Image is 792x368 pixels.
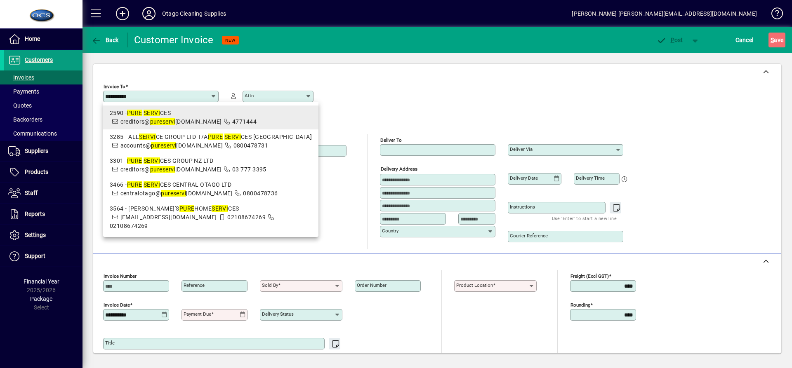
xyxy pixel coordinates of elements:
span: Support [25,253,45,259]
em: pure [150,166,163,173]
span: Home [25,35,40,42]
button: Cancel [733,33,756,47]
button: Post [652,33,687,47]
a: Backorders [4,113,82,127]
span: [EMAIL_ADDRESS][DOMAIN_NAME] [120,214,217,220]
span: 0800478736 [243,190,278,197]
em: PURE [179,205,195,212]
em: SERVI [224,134,241,140]
a: Payments [4,84,82,98]
em: servi [163,166,175,173]
a: Knowledge Base [765,2,782,28]
a: Reports [4,204,82,225]
mat-option: 3301 - PURE SERVICES GROUP NZ LTD [103,153,318,177]
div: [PERSON_NAME] [PERSON_NAME][EMAIL_ADDRESS][DOMAIN_NAME] [572,7,757,20]
div: 2590 - CES [110,109,312,117]
mat-option: 3285 - ALL SERVICE GROUP LTD T/A PURE SERVICES AUCKLAND [103,129,318,153]
div: Otago Cleaning Supplies [162,7,226,20]
em: servi [173,190,186,197]
mat-label: Delivery status [262,311,294,317]
span: ave [771,33,783,47]
span: Reports [25,211,45,217]
span: P [671,37,674,43]
div: 3466 - CES CENTRAL OTAGO LTD [110,180,312,189]
span: ost [656,37,683,43]
span: 03 777 3395 [232,166,266,173]
mat-label: Freight (excl GST) [570,273,609,279]
em: PURE [127,157,142,164]
mat-label: Order number [357,282,387,288]
a: Communications [4,127,82,141]
span: Package [30,295,52,302]
a: Quotes [4,98,82,113]
a: Suppliers [4,141,82,162]
a: Support [4,246,82,267]
em: SERVI [144,181,160,188]
span: 02108674269 [110,223,148,229]
mat-label: Instructions [510,204,535,210]
span: Backorders [8,116,42,123]
mat-label: Invoice To [104,84,125,89]
div: Customer Invoice [134,33,214,47]
mat-label: Deliver To [380,137,402,143]
span: S [771,37,774,43]
em: SERVI [144,157,160,164]
div: 3285 - ALL CE GROUP LTD T/A CES [GEOGRAPHIC_DATA] [110,133,312,141]
button: Profile [136,6,162,21]
mat-option: 2590 - PURE SERVICES [103,105,318,129]
span: Customers [25,56,53,63]
mat-label: Delivery date [510,175,538,181]
span: Back [91,37,119,43]
em: PURE [127,181,142,188]
span: NEW [225,38,236,43]
span: centralotago@ [DOMAIN_NAME] [120,190,233,197]
mat-label: Deliver via [510,146,533,152]
span: 02108674269 [227,214,266,220]
mat-label: Rounding [570,302,590,308]
a: Products [4,162,82,183]
mat-label: Product location [456,282,493,288]
span: Settings [25,232,46,238]
span: accounts@ [DOMAIN_NAME] [120,142,223,149]
span: Suppliers [25,148,48,154]
mat-label: Courier Reference [510,233,548,239]
mat-label: Invoice number [104,273,137,279]
app-page-header-button: Back [82,33,128,47]
em: pure [151,142,163,149]
span: Quotes [8,102,32,109]
mat-option: 3564 - HAROLD'S PURE HOME SERVICES [103,201,318,234]
em: PURE [208,134,223,140]
mat-hint: Use 'Enter' to start a new line [271,349,336,359]
span: 0800478731 [233,142,268,149]
button: Add [109,6,136,21]
span: Staff [25,190,38,196]
span: creditors@ [DOMAIN_NAME] [120,118,222,125]
span: Payments [8,88,39,95]
span: Products [25,169,48,175]
span: Financial Year [24,278,59,285]
a: Staff [4,183,82,204]
div: 3301 - CES GROUP NZ LTD [110,157,312,165]
div: 3564 - [PERSON_NAME]'S HOME CES [110,204,312,213]
em: SERVI [139,134,156,140]
span: Communications [8,130,57,137]
mat-label: Reference [184,282,205,288]
a: Invoices [4,70,82,84]
span: Invoices [8,74,34,81]
mat-label: Title [105,340,115,346]
span: creditors@ [DOMAIN_NAME] [120,166,222,173]
mat-label: Payment due [184,311,211,317]
mat-label: Invoice date [104,302,130,308]
mat-label: Country [382,228,398,234]
a: Home [4,29,82,49]
em: servi [163,142,176,149]
em: pure [161,190,173,197]
em: pure [150,118,163,125]
mat-label: Attn [245,93,254,98]
button: Save [768,33,785,47]
a: Settings [4,225,82,246]
mat-hint: Use 'Enter' to start a new line [552,213,617,223]
button: Back [89,33,121,47]
em: servi [163,118,175,125]
span: Cancel [735,33,754,47]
